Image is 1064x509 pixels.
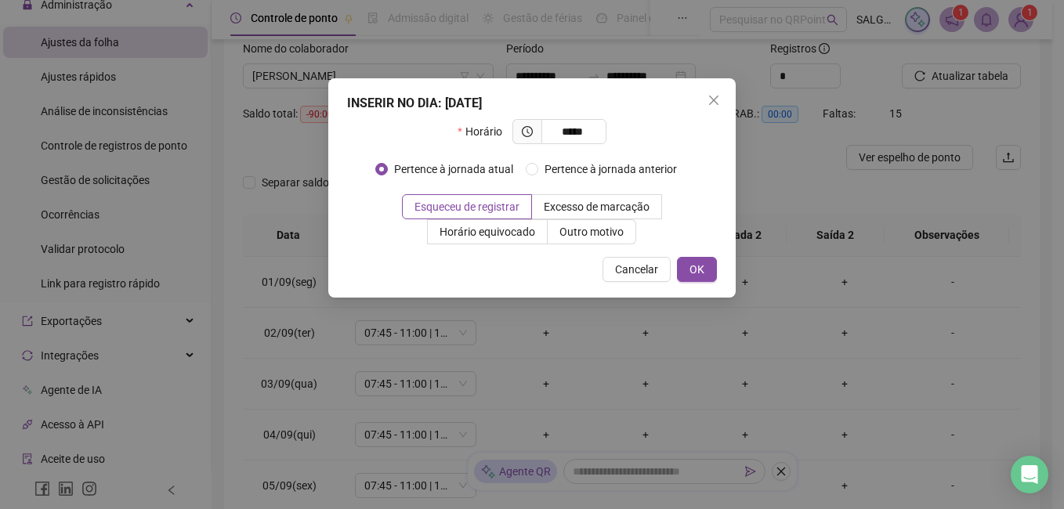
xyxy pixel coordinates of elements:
div: INSERIR NO DIA : [DATE] [347,94,717,113]
span: OK [689,261,704,278]
span: Outro motivo [559,226,624,238]
button: Close [701,88,726,113]
span: close [708,94,720,106]
button: OK [677,257,717,282]
span: Horário equivocado [440,226,535,238]
span: clock-circle [522,126,533,137]
div: Open Intercom Messenger [1011,456,1048,493]
span: Excesso de marcação [544,200,650,213]
span: Pertence à jornada atual [388,161,519,178]
label: Horário [458,119,512,144]
button: Cancelar [603,257,671,282]
span: Pertence à jornada anterior [538,161,683,178]
span: Cancelar [615,261,658,278]
span: Esqueceu de registrar [414,200,519,213]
